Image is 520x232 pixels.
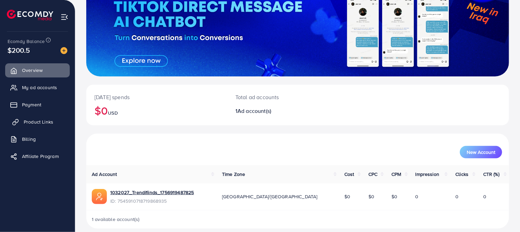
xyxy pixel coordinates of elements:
[22,67,43,74] span: Overview
[483,171,499,178] span: CTR (%)
[60,47,67,54] img: image
[5,98,70,112] a: Payment
[60,13,68,21] img: menu
[22,153,59,160] span: Affiliate Program
[455,171,468,178] span: Clicks
[5,149,70,163] a: Affiliate Program
[5,63,70,77] a: Overview
[467,150,495,155] span: New Account
[110,189,194,196] a: 1032027_Trendifiinds_1756919487825
[235,108,325,114] h2: 1
[235,93,325,101] p: Total ad accounts
[391,193,397,200] span: $0
[108,109,118,116] span: USD
[368,171,377,178] span: CPC
[491,201,515,227] iframe: Chat
[5,115,70,129] a: Product Links
[92,189,107,204] img: ic-ads-acc.e4c84228.svg
[22,101,41,108] span: Payment
[222,193,318,200] span: [GEOGRAPHIC_DATA]/[GEOGRAPHIC_DATA]
[110,198,194,204] span: ID: 7545910718719868935
[95,93,219,101] p: [DATE] spends
[5,132,70,146] a: Billing
[92,216,140,223] span: 1 available account(s)
[22,84,57,91] span: My ad accounts
[460,146,502,158] button: New Account
[92,171,117,178] span: Ad Account
[7,10,53,20] img: logo
[8,38,45,45] span: Ecomdy Balance
[95,104,219,117] h2: $0
[416,193,419,200] span: 0
[8,45,30,55] span: $200.5
[368,193,374,200] span: $0
[344,193,350,200] span: $0
[391,171,401,178] span: CPM
[222,171,245,178] span: Time Zone
[483,193,486,200] span: 0
[22,136,36,143] span: Billing
[455,193,458,200] span: 0
[5,81,70,94] a: My ad accounts
[344,171,354,178] span: Cost
[237,107,271,115] span: Ad account(s)
[24,118,53,125] span: Product Links
[416,171,440,178] span: Impression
